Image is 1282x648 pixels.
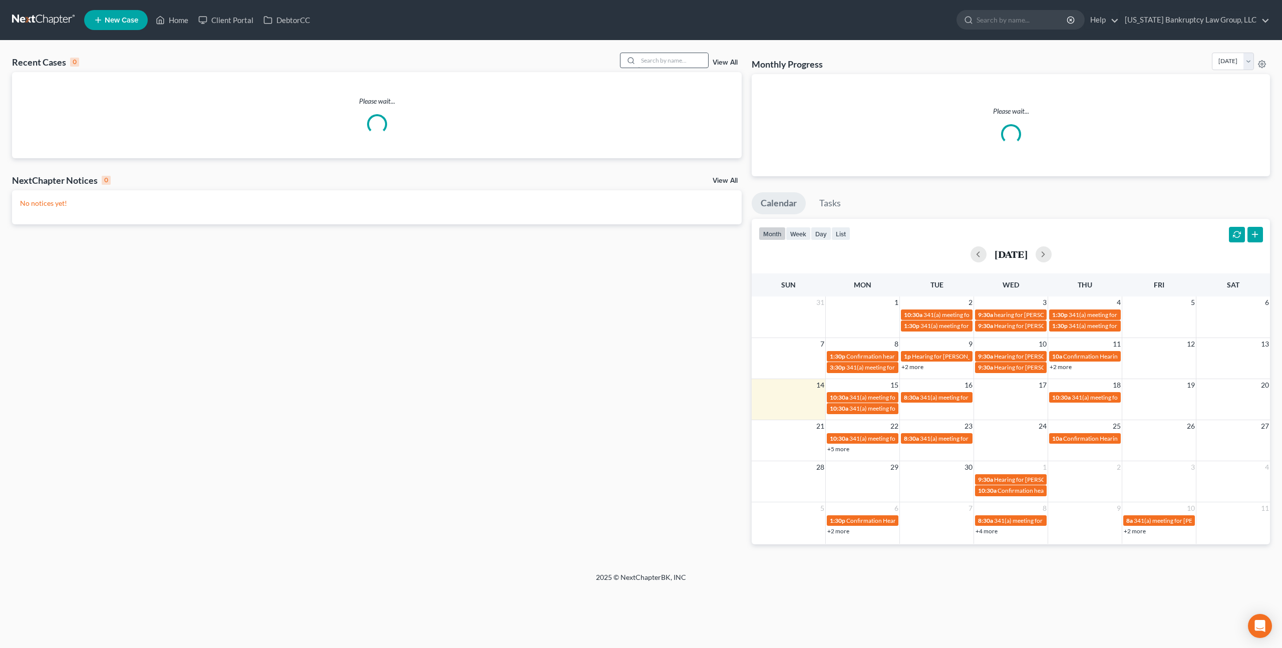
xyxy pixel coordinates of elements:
a: +2 more [1050,363,1072,371]
div: Recent Cases [12,56,79,68]
span: Confirmation hearing for [PERSON_NAME] [998,487,1111,494]
span: Mon [854,280,871,289]
span: Hearing for [PERSON_NAME] [994,476,1072,483]
span: Confirmation Hearing for [PERSON_NAME] [1063,353,1178,360]
span: 22 [889,420,899,432]
span: 341(a) meeting for [PERSON_NAME] & [PERSON_NAME] [920,394,1070,401]
span: 27 [1260,420,1270,432]
div: Open Intercom Messenger [1248,614,1272,638]
span: 341(a) meeting for [PERSON_NAME] [849,435,946,442]
span: 9:30a [978,476,993,483]
span: 9:30a [978,353,993,360]
a: +2 more [827,527,849,535]
span: 341(a) meeting for [PERSON_NAME] [1069,311,1165,318]
span: 341(a) meeting for [PERSON_NAME] & [PERSON_NAME] [846,364,996,371]
span: 6 [893,502,899,514]
span: Confirmation hearing for [PERSON_NAME] [846,353,960,360]
span: 7 [819,338,825,350]
a: View All [713,177,738,184]
a: Help [1085,11,1119,29]
a: Calendar [752,192,806,214]
span: 10:30a [830,394,848,401]
span: 30 [964,461,974,473]
span: 17 [1038,379,1048,391]
span: 1 [893,296,899,308]
p: Please wait... [760,106,1262,116]
span: 10:30a [1052,394,1071,401]
span: 20 [1260,379,1270,391]
a: DebtorCC [258,11,315,29]
span: 18 [1112,379,1122,391]
a: +5 more [827,445,849,453]
span: 3 [1190,461,1196,473]
span: 4 [1264,461,1270,473]
h3: Monthly Progress [752,58,823,70]
a: [US_STATE] Bankruptcy Law Group, LLC [1120,11,1269,29]
span: 1:30p [904,322,919,330]
span: 12 [1186,338,1196,350]
span: 25 [1112,420,1122,432]
span: 10:30a [978,487,997,494]
span: 2 [1116,461,1122,473]
button: month [759,227,786,240]
span: 10 [1186,502,1196,514]
span: 24 [1038,420,1048,432]
input: Search by name... [638,53,708,68]
span: 23 [964,420,974,432]
a: Tasks [810,192,850,214]
span: 9 [1116,502,1122,514]
a: Client Portal [193,11,258,29]
span: 9:30a [978,364,993,371]
span: 341(a) meeting for [PERSON_NAME] [1069,322,1165,330]
span: 10a [1052,435,1062,442]
span: Hearing for [PERSON_NAME] [994,364,1072,371]
span: 11 [1260,502,1270,514]
span: 8:30a [904,394,919,401]
button: list [831,227,850,240]
span: Hearing for [PERSON_NAME] [994,353,1072,360]
span: New Case [105,17,138,24]
span: Wed [1003,280,1019,289]
button: week [786,227,811,240]
span: 3:30p [830,364,845,371]
span: Tue [930,280,943,289]
span: 8:30a [904,435,919,442]
span: 29 [889,461,899,473]
span: 9:30a [978,311,993,318]
span: 5 [1190,296,1196,308]
span: 2 [968,296,974,308]
span: 341(a) meeting for [PERSON_NAME] [923,311,1020,318]
span: 19 [1186,379,1196,391]
span: 8 [893,338,899,350]
span: 28 [815,461,825,473]
span: 341(a) meeting for [PERSON_NAME] [1134,517,1230,524]
span: 13 [1260,338,1270,350]
span: 1:30p [830,353,845,360]
span: 15 [889,379,899,391]
span: 5 [819,502,825,514]
p: Please wait... [12,96,742,106]
span: Hearing for [PERSON_NAME] [912,353,990,360]
span: 8:30a [978,517,993,524]
span: Sun [781,280,796,289]
span: 3 [1042,296,1048,308]
span: 9:30a [978,322,993,330]
span: hearing for [PERSON_NAME] & [PERSON_NAME] [994,311,1124,318]
span: 10a [1052,353,1062,360]
a: +2 more [1124,527,1146,535]
span: 341(a) meeting for [PERSON_NAME] [1072,394,1168,401]
p: No notices yet! [20,198,734,208]
span: 14 [815,379,825,391]
span: 1 [1042,461,1048,473]
span: Fri [1154,280,1164,289]
span: 9 [968,338,974,350]
span: 4 [1116,296,1122,308]
span: Thu [1078,280,1092,289]
a: +4 more [976,527,998,535]
span: 10 [1038,338,1048,350]
a: Home [151,11,193,29]
span: 7 [968,502,974,514]
span: Confirmation Hearing for [PERSON_NAME] [846,517,961,524]
div: 0 [70,58,79,67]
a: +2 more [901,363,923,371]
